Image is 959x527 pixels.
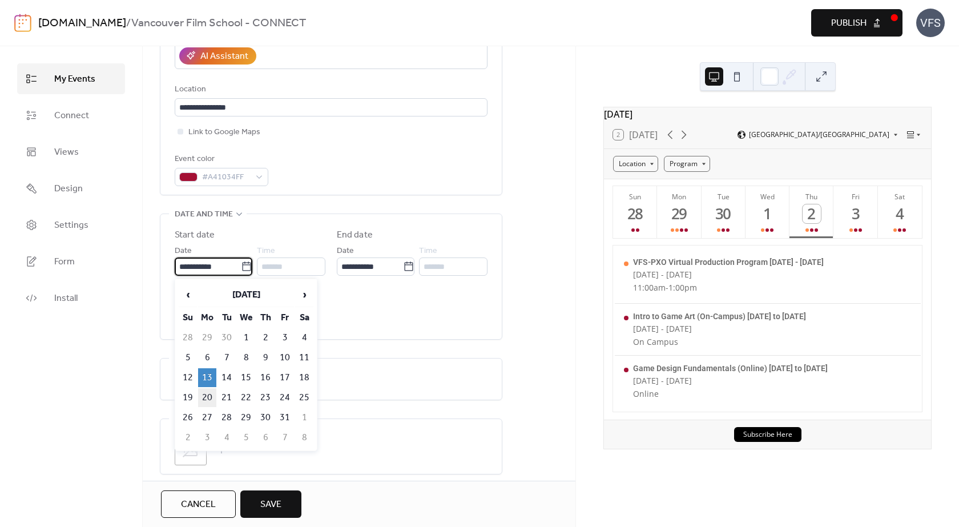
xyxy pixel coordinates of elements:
[256,408,275,427] td: 30
[161,490,236,518] a: Cancel
[749,192,786,202] div: Wed
[705,192,742,202] div: Tue
[17,63,125,94] a: My Events
[256,368,275,387] td: 16
[237,408,255,427] td: 29
[202,171,250,184] span: #A41034FF
[181,498,216,512] span: Cancel
[633,375,828,386] div: [DATE] - [DATE]
[38,13,126,34] a: [DOMAIN_NAME]
[198,388,216,407] td: 20
[256,388,275,407] td: 23
[916,9,945,37] div: VFS
[217,428,236,447] td: 4
[295,308,313,327] th: Sa
[54,73,95,86] span: My Events
[633,323,806,334] div: [DATE] - [DATE]
[276,328,294,347] td: 3
[296,283,313,306] span: ›
[276,428,294,447] td: 7
[237,428,255,447] td: 5
[337,244,354,258] span: Date
[256,348,275,367] td: 9
[17,136,125,167] a: Views
[179,388,197,407] td: 19
[702,186,746,238] button: Tue30
[256,428,275,447] td: 6
[198,368,216,387] td: 13
[758,204,777,223] div: 1
[217,348,236,367] td: 7
[419,244,437,258] span: Time
[633,282,666,293] span: 11:00am
[54,109,89,123] span: Connect
[131,13,306,34] b: Vancouver Film School - CONNECT
[14,14,31,32] img: logo
[276,408,294,427] td: 31
[666,282,668,293] span: -
[237,328,255,347] td: 1
[175,244,192,258] span: Date
[890,204,909,223] div: 4
[54,219,88,232] span: Settings
[17,173,125,204] a: Design
[217,308,236,327] th: Tu
[837,192,874,202] div: Fri
[217,328,236,347] td: 30
[256,308,275,327] th: Th
[633,388,828,399] div: Online
[660,192,698,202] div: Mon
[633,364,828,373] div: Game Design Fundamentals (Online) [DATE] to [DATE]
[198,308,216,327] th: Mo
[833,186,877,238] button: Fri3
[276,308,294,327] th: Fr
[198,428,216,447] td: 3
[295,408,313,427] td: 1
[17,210,125,240] a: Settings
[276,388,294,407] td: 24
[237,368,255,387] td: 15
[175,152,266,166] div: Event color
[749,131,889,138] span: [GEOGRAPHIC_DATA]/[GEOGRAPHIC_DATA]
[54,146,79,159] span: Views
[657,186,701,238] button: Mon29
[831,17,867,30] span: Publish
[337,228,373,242] div: End date
[179,308,197,327] th: Su
[295,428,313,447] td: 8
[257,244,275,258] span: Time
[179,428,197,447] td: 2
[670,204,689,223] div: 29
[633,258,824,267] div: VFS-PXO Virtual Production Program [DATE] - [DATE]
[613,186,657,238] button: Sun28
[200,50,248,63] div: AI Assistant
[217,388,236,407] td: 21
[179,283,196,306] span: ‹
[295,348,313,367] td: 11
[633,336,806,347] div: On Campus
[175,228,215,242] div: Start date
[188,126,260,139] span: Link to Google Maps
[179,348,197,367] td: 5
[217,408,236,427] td: 28
[54,255,75,269] span: Form
[633,269,824,280] div: [DATE] - [DATE]
[179,328,197,347] td: 28
[237,308,255,327] th: We
[17,246,125,277] a: Form
[17,100,125,131] a: Connect
[803,204,821,223] div: 2
[276,368,294,387] td: 17
[179,47,256,65] button: AI Assistant
[604,107,931,121] div: [DATE]
[198,348,216,367] td: 6
[626,204,644,223] div: 28
[179,408,197,427] td: 26
[126,13,131,34] b: /
[878,186,922,238] button: Sat4
[179,368,197,387] td: 12
[260,498,281,512] span: Save
[54,292,78,305] span: Install
[240,490,301,518] button: Save
[789,186,833,238] button: Thu2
